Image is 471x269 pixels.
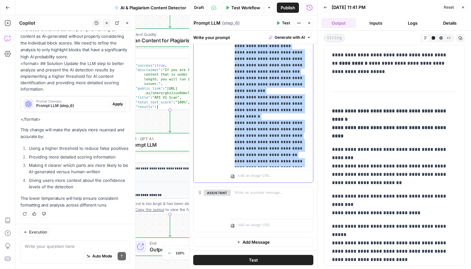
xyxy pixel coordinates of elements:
[324,34,345,42] span: string
[204,190,231,196] button: assistant
[433,18,467,28] button: Details
[128,37,209,44] span: Scan Content for Plagiarism
[135,207,164,212] span: Copy the output
[27,162,130,175] li: Making it clearer which parts are more likely to be AI-generated versus human-written
[221,3,264,13] button: Test Workflow
[281,4,295,11] span: Publish
[321,18,356,28] button: Output
[266,33,313,42] button: Generate with AI
[84,252,115,260] button: Auto Mode
[189,31,317,44] div: Write your prompt
[128,31,209,37] span: Content Quality
[21,126,130,140] p: This change will make the analysis more nuanced and accurate by:
[110,100,126,108] button: Apply
[121,200,226,212] div: This output is too large & has been abbreviated for review. to view the full content.
[222,20,240,26] span: ( step_6 )
[273,19,293,27] button: Test
[19,20,90,26] div: Copilot
[194,5,204,11] span: Draft
[128,141,209,149] span: Prompt LLM
[194,187,226,232] div: assistant
[21,228,50,236] button: Execution
[121,155,209,161] div: Output
[359,18,393,28] button: Inputs
[111,238,230,256] div: EndOutput
[27,154,130,160] li: Providing more detailed scoring information
[282,20,290,26] span: Test
[275,35,305,40] span: Generate with AI
[169,215,171,237] g: Edge from step_6 to end
[193,255,313,265] button: Test
[27,177,130,190] li: Giving users more context about the confidence levels of the detection
[27,145,130,151] li: Using a higher threshold to reduce false positives
[36,100,107,103] span: Prompt Changes
[21,2,130,209] div: <format> ## Solution Update the LLM step to better analyze and present the AI detection results b...
[121,50,209,56] div: Output
[92,253,112,259] span: Auto Mode
[150,240,202,246] span: End
[150,246,202,253] span: Output
[21,195,130,208] p: The lower temperature will help ensure consistent formatting and analysis across different runs.
[249,257,258,263] span: Test
[194,20,220,26] textarea: Prompt LLM
[243,239,270,245] span: Add Message
[169,5,171,28] g: Edge from step_4 to step_5
[29,229,47,235] span: Execution
[111,29,230,110] div: Content QualityScan Content for PlagiarismStep 5Output{ "success":true, "disclaimer":"If you are ...
[176,250,185,256] span: 120%
[277,3,299,13] button: Publish
[112,101,123,107] span: Apply
[36,103,107,109] span: Prompt LLM (step_6)
[169,110,171,132] g: Edge from step_5 to step_6
[21,26,130,60] p: The issue is that the current prompt is marking all content as AI-generated without properly cons...
[193,237,313,247] button: Add Message
[120,4,186,11] span: AI & Plagiarism Content Detector
[441,3,457,12] button: Reset
[128,136,209,142] span: LLM · GPT-4.1
[231,4,260,11] span: Test Workflow
[444,4,454,10] span: Reset
[111,3,190,13] button: AI & Plagiarism Content Detector
[396,18,430,28] button: Logs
